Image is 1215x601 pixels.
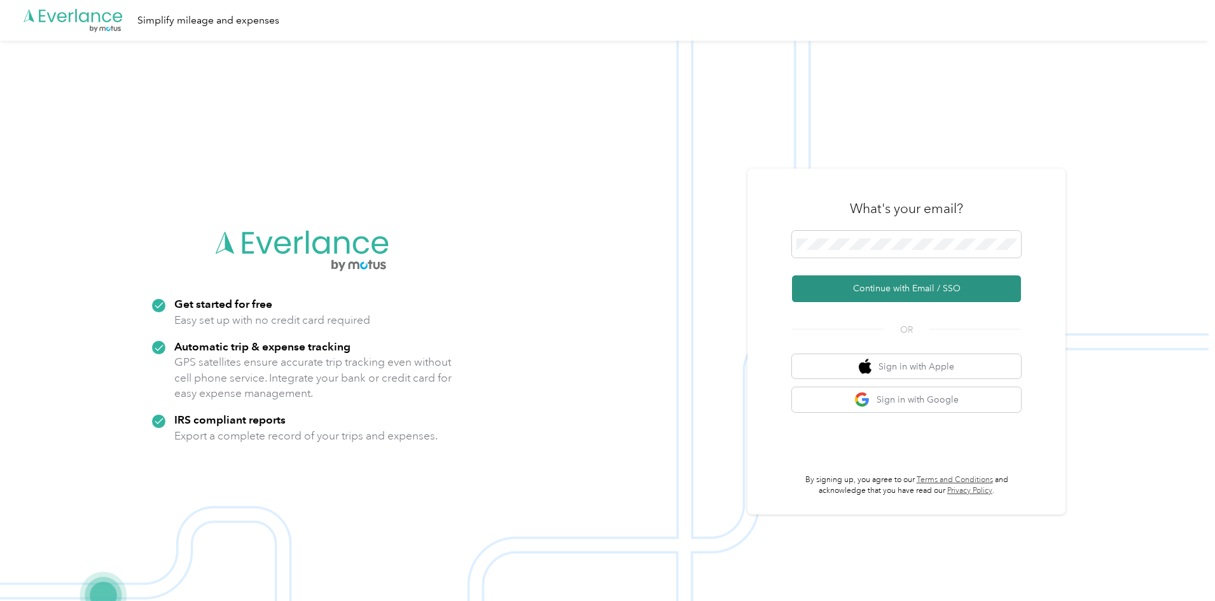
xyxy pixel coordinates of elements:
[174,354,452,401] p: GPS satellites ensure accurate trip tracking even without cell phone service. Integrate your bank...
[850,200,963,218] h3: What's your email?
[792,275,1021,302] button: Continue with Email / SSO
[792,387,1021,412] button: google logoSign in with Google
[884,323,929,336] span: OR
[174,297,272,310] strong: Get started for free
[859,359,871,375] img: apple logo
[174,312,370,328] p: Easy set up with no credit card required
[854,392,870,408] img: google logo
[792,474,1021,497] p: By signing up, you agree to our and acknowledge that you have read our .
[947,486,992,495] a: Privacy Policy
[174,428,438,444] p: Export a complete record of your trips and expenses.
[174,340,351,353] strong: Automatic trip & expense tracking
[792,354,1021,379] button: apple logoSign in with Apple
[137,13,279,29] div: Simplify mileage and expenses
[174,413,286,426] strong: IRS compliant reports
[917,475,993,485] a: Terms and Conditions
